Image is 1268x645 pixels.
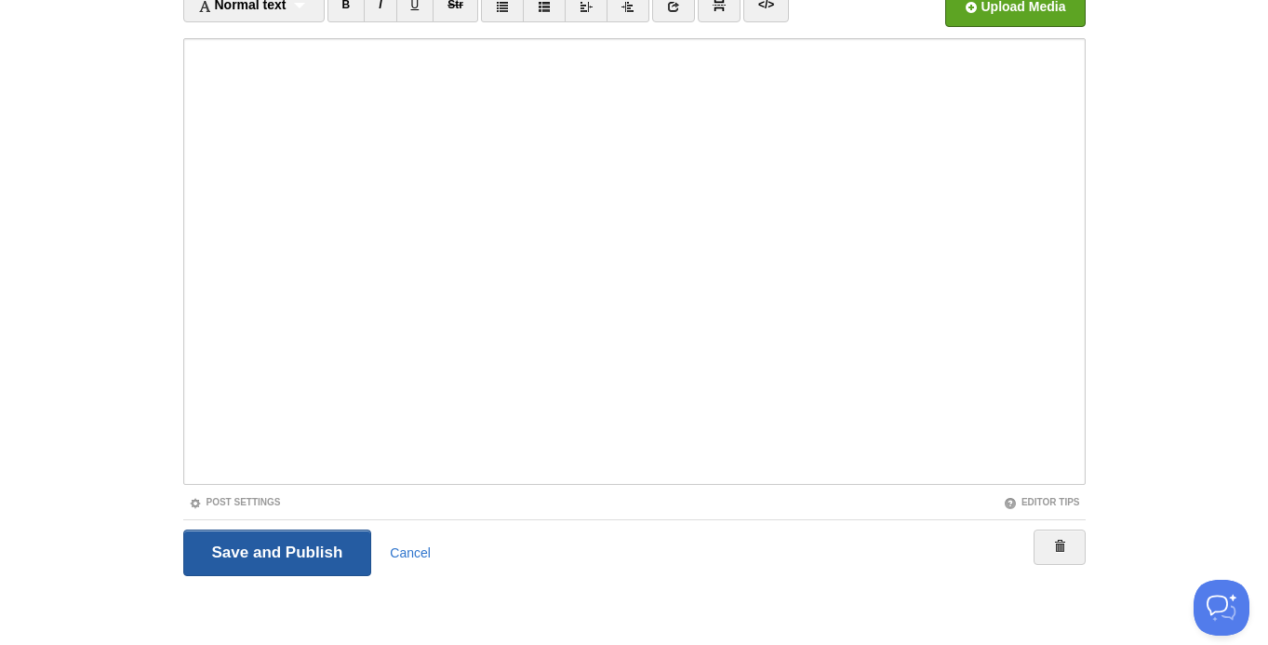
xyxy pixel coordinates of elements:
input: Save and Publish [183,530,372,576]
iframe: Help Scout Beacon - Open [1194,580,1249,636]
a: Cancel [390,545,431,560]
a: Post Settings [189,497,281,507]
a: Editor Tips [1004,497,1080,507]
